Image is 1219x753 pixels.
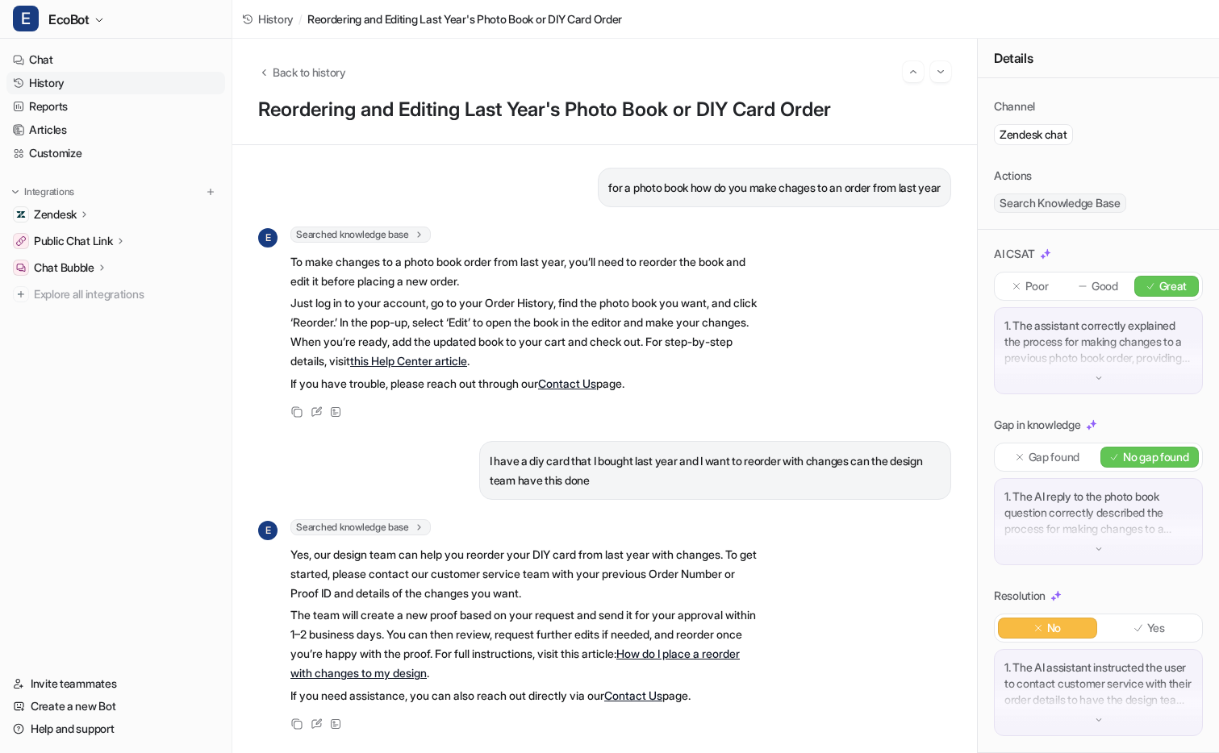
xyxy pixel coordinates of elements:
span: E [258,228,278,248]
a: Reports [6,95,225,118]
p: Actions [994,168,1032,184]
a: Contact Us [538,376,596,390]
img: down-arrow [1093,543,1104,555]
p: Gap found [1029,449,1079,465]
p: Great [1159,278,1188,294]
span: / [298,10,303,27]
a: Invite teammates [6,672,225,695]
p: Just log in to your account, go to your Order History, find the photo book you want, and click ‘R... [290,293,762,371]
p: Gap in knowledge [994,417,1081,433]
img: Chat Bubble [16,263,26,272]
span: Searched knowledge base [290,519,431,535]
p: 1. The assistant correctly explained the process for making changes to a previous photo book orde... [1004,318,1192,366]
button: Go to previous session [903,61,924,82]
span: E [258,521,278,540]
p: No [1047,620,1061,636]
p: Good [1092,278,1118,294]
p: If you need assistance, you can also reach out directly via our page. [290,686,762,705]
img: down-arrow [1093,372,1104,384]
p: I have a diy card that I bought last year and I want to reorder with changes can the design team ... [490,451,941,490]
button: Back to history [258,64,346,81]
p: No gap found [1123,449,1189,465]
span: EcoBot [48,8,90,31]
p: Yes [1147,620,1165,636]
img: down-arrow [1093,714,1104,726]
p: 1. The AI assistant instructed the user to contact customer service with their order details to h... [1004,659,1192,708]
p: Yes, our design team can help you reorder your DIY card from last year with changes. To get start... [290,545,762,603]
a: History [242,10,294,27]
div: Details [978,39,1219,78]
span: Back to history [273,64,346,81]
a: Help and support [6,718,225,740]
p: AI CSAT [994,246,1035,262]
button: Integrations [6,184,79,200]
button: Go to next session [930,61,951,82]
a: Create a new Bot [6,695,225,718]
a: Customize [6,142,225,164]
p: Public Chat Link [34,233,113,249]
p: Poor [1025,278,1049,294]
img: expand menu [10,186,21,198]
p: Zendesk chat [1000,127,1067,143]
p: Integrations [24,185,74,198]
a: Articles [6,119,225,141]
a: Contact Us [604,689,662,702]
a: this Help Center article [350,354,467,368]
span: Searched knowledge base [290,227,431,243]
p: To make changes to a photo book order from last year, you’ll need to reorder the book and edit it... [290,252,762,291]
a: History [6,72,225,94]
p: Zendesk [34,206,77,223]
span: Reordering and Editing Last Year's Photo Book or DIY Card Order [307,10,622,27]
span: E [13,6,39,31]
img: Previous session [908,64,919,79]
span: History [258,10,294,27]
p: Channel [994,98,1035,114]
span: Explore all integrations [34,281,219,307]
p: The team will create a new proof based on your request and send it for your approval within 1–2 b... [290,605,762,683]
span: Search Knowledge Base [994,193,1126,213]
p: Chat Bubble [34,260,94,276]
img: Public Chat Link [16,236,26,246]
img: Zendesk [16,210,26,219]
img: Next session [935,64,946,79]
h1: Reordering and Editing Last Year's Photo Book or DIY Card Order [258,98,951,122]
p: Resolution [994,588,1046,604]
a: Explore all integrations [6,283,225,306]
p: 1. The AI reply to the photo book question correctly described the process for making changes to ... [1004,489,1192,537]
a: Chat [6,48,225,71]
p: If you have trouble, please reach out through our page. [290,374,762,393]
img: menu_add.svg [205,186,216,198]
img: explore all integrations [13,286,29,302]
p: for a photo book how do you make chages to an order from last year [608,178,941,198]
